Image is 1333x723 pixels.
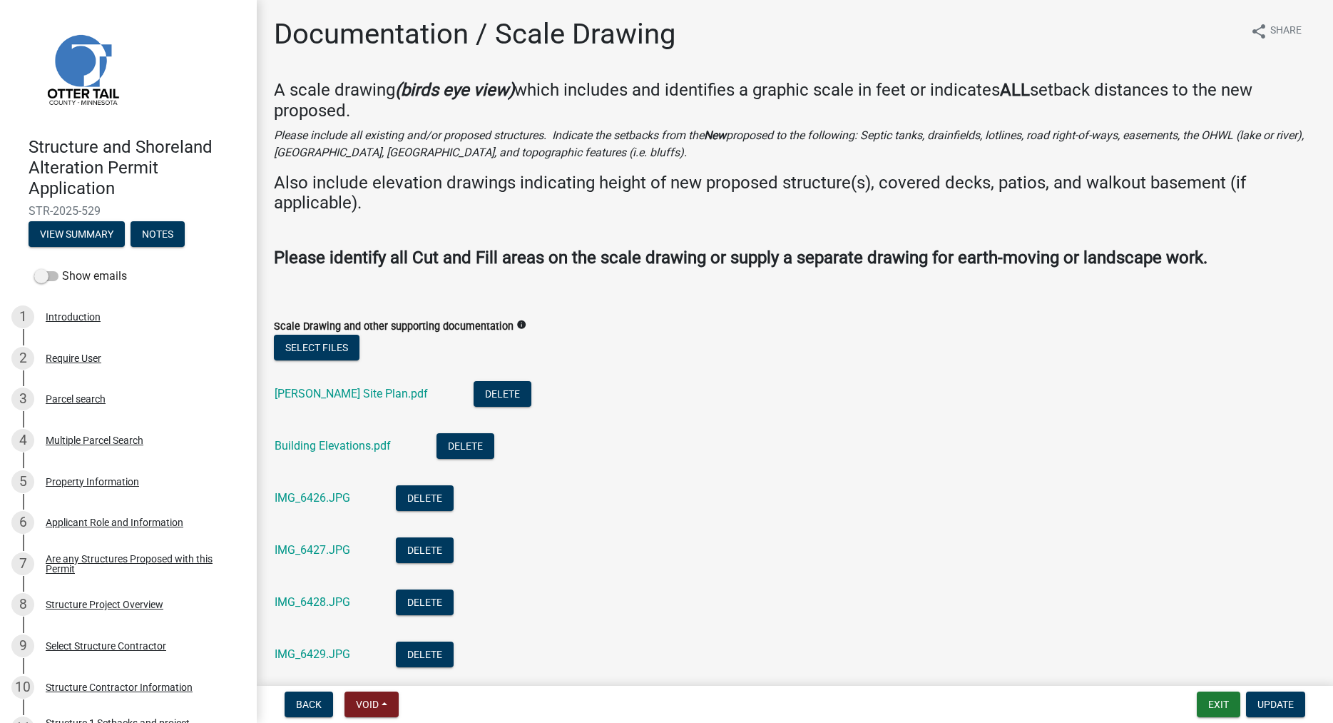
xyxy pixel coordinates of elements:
[396,485,454,511] button: Delete
[11,676,34,699] div: 10
[474,381,531,407] button: Delete
[46,600,163,610] div: Structure Project Overview
[11,634,34,657] div: 9
[275,439,391,452] a: Building Elevations.pdf
[356,699,379,710] span: Void
[131,221,185,247] button: Notes
[274,17,675,51] h1: Documentation / Scale Drawing
[296,699,322,710] span: Back
[275,387,428,400] a: [PERSON_NAME] Site Plan.pdf
[274,80,1316,121] h4: A scale drawing which includes and identifies a graphic scale in feet or indicates setback distan...
[396,597,454,610] wm-modal-confirm: Delete Document
[704,128,726,142] strong: New
[29,221,125,247] button: View Summary
[11,593,34,616] div: 8
[275,543,350,557] a: IMG_6427.JPG
[436,433,494,459] button: Delete
[29,137,245,198] h4: Structure and Shoreland Alteration Permit Application
[344,692,399,717] button: Void
[1250,23,1267,40] i: share
[46,353,101,363] div: Require User
[274,322,514,332] label: Scale Drawing and other supporting documentation
[46,517,183,527] div: Applicant Role and Information
[395,80,514,100] strong: (birds eye view)
[396,649,454,662] wm-modal-confirm: Delete Document
[1000,80,1030,100] strong: ALL
[46,641,166,651] div: Select Structure Contractor
[274,128,1304,159] i: Please include all existing and/or proposed structures. Indicate the setbacks from the proposed t...
[46,682,193,692] div: Structure Contractor Information
[275,647,350,661] a: IMG_6429.JPG
[11,470,34,493] div: 5
[46,394,106,404] div: Parcel search
[29,230,125,241] wm-modal-confirm: Summary
[46,554,234,574] div: Are any Structures Proposed with this Permit
[275,595,350,609] a: IMG_6428.JPG
[11,388,34,410] div: 3
[11,305,34,328] div: 1
[29,204,228,218] span: STR-2025-529
[1239,17,1313,45] button: shareShare
[46,435,143,445] div: Multiple Parcel Search
[436,440,494,454] wm-modal-confirm: Delete Document
[46,477,139,487] div: Property Information
[11,552,34,575] div: 7
[285,692,333,717] button: Back
[11,511,34,534] div: 6
[396,642,454,667] button: Delete
[396,545,454,558] wm-modal-confirm: Delete Document
[46,312,101,322] div: Introduction
[29,15,136,122] img: Otter Tail County, Minnesota
[1197,692,1240,717] button: Exit
[274,248,1207,268] strong: Please identify all Cut and Fill areas on the scale drawing or supply a separate drawing for eart...
[11,429,34,452] div: 4
[474,388,531,402] wm-modal-confirm: Delete Document
[396,590,454,615] button: Delete
[131,230,185,241] wm-modal-confirm: Notes
[274,335,359,360] button: Select files
[396,492,454,506] wm-modal-confirm: Delete Document
[1257,699,1294,710] span: Update
[396,537,454,563] button: Delete
[1246,692,1305,717] button: Update
[274,173,1316,214] h4: Also include elevation drawings indicating height of new proposed structure(s), covered decks, pa...
[1270,23,1302,40] span: Share
[11,347,34,370] div: 2
[275,491,350,505] a: IMG_6426.JPG
[34,268,127,285] label: Show emails
[516,320,526,330] i: info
